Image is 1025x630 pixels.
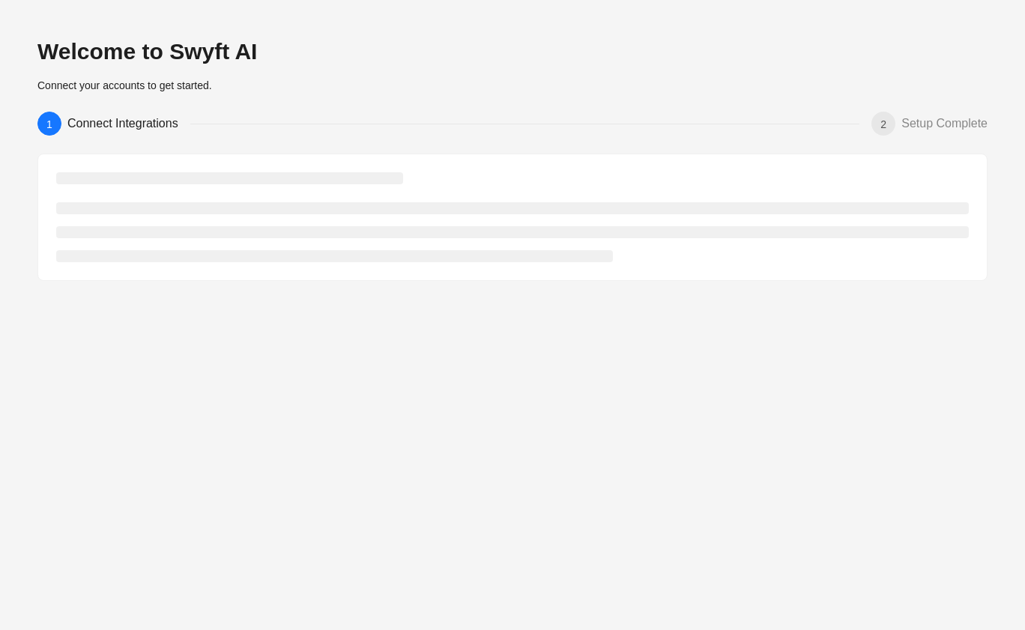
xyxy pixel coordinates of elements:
div: Connect Integrations [67,112,190,136]
span: Connect your accounts to get started. [37,79,212,91]
span: 1 [46,118,52,130]
span: 2 [880,118,886,130]
h2: Welcome to Swyft AI [37,37,988,66]
div: Setup Complete [901,112,988,136]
